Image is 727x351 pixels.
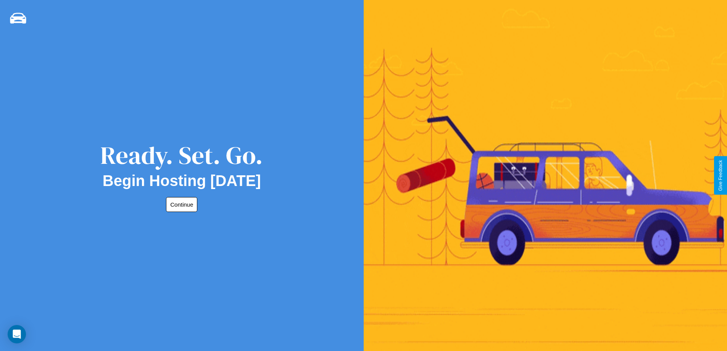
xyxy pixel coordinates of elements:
button: Continue [166,197,197,212]
h2: Begin Hosting [DATE] [103,172,261,189]
div: Ready. Set. Go. [100,138,263,172]
div: Give Feedback [718,160,723,191]
div: Open Intercom Messenger [8,325,26,343]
